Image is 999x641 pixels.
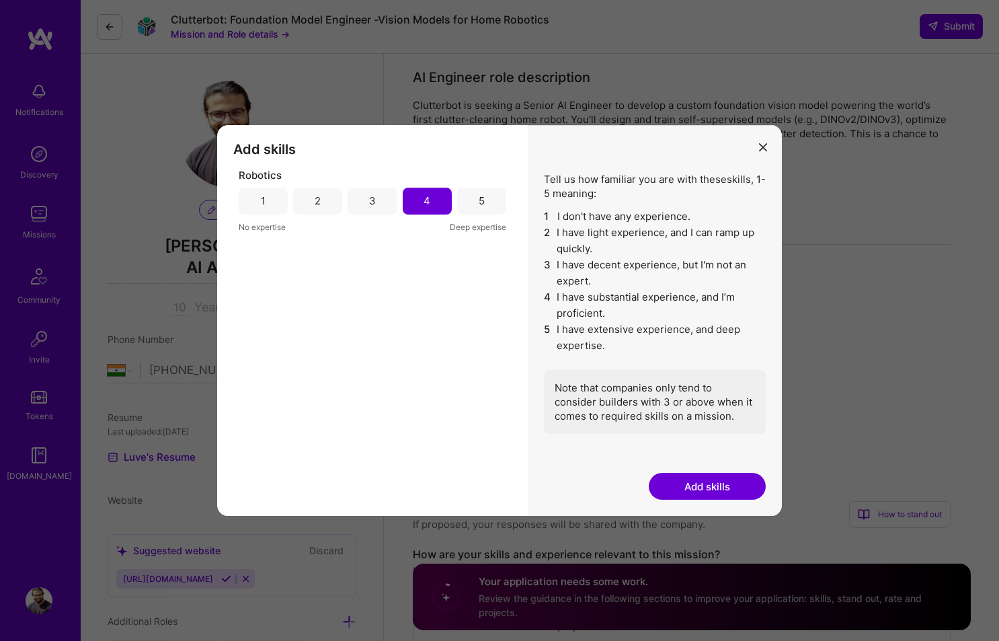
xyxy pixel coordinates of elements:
span: Deep expertise [450,220,506,234]
span: Robotics [239,168,282,182]
span: 2 [544,225,551,257]
span: 4 [544,289,551,322]
div: 4 [424,194,430,208]
div: 5 [479,194,485,208]
span: No expertise [239,220,286,234]
div: Tell us how familiar you are with these skills , 1-5 meaning: [544,172,766,434]
li: I have light experience, and I can ramp up quickly. [544,225,766,257]
div: modal [217,125,782,517]
div: Note that companies only tend to consider builders with 3 or above when it comes to required skil... [544,370,766,434]
li: I don't have any experience. [544,209,766,225]
button: Add skills [649,473,766,500]
span: 5 [544,322,551,354]
h3: Add skills [233,141,512,157]
div: 1 [261,194,266,208]
div: 2 [315,194,321,208]
div: 3 [369,194,376,208]
span: 1 [544,209,552,225]
i: icon Close [759,143,767,151]
span: 3 [544,257,551,289]
li: I have extensive experience, and deep expertise. [544,322,766,354]
li: I have substantial experience, and I’m proficient. [544,289,766,322]
li: I have decent experience, but I'm not an expert. [544,257,766,289]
